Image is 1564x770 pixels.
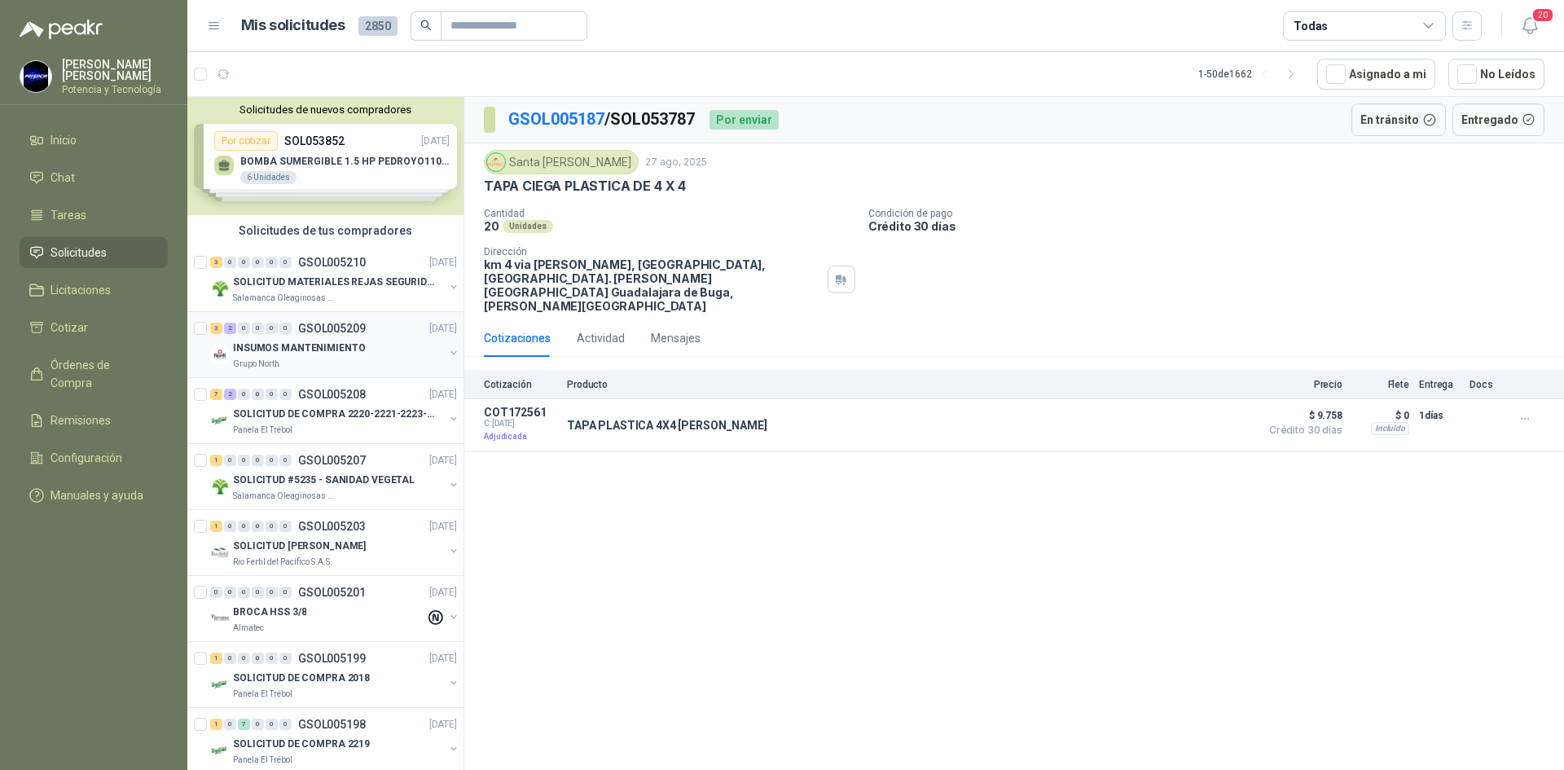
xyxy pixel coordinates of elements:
[484,208,855,219] p: Cantidad
[238,653,250,664] div: 0
[266,587,278,598] div: 0
[20,61,51,92] img: Company Logo
[266,257,278,268] div: 0
[51,356,152,392] span: Órdenes de Compra
[233,671,370,686] p: SOLICITUD DE COMPRA 2018
[238,719,250,730] div: 7
[266,389,278,400] div: 0
[1470,379,1502,390] p: Docs
[210,455,222,466] div: 1
[710,110,779,130] div: Por enviar
[279,719,292,730] div: 0
[1351,103,1446,136] button: En tránsito
[51,486,143,504] span: Manuales y ayuda
[484,419,557,429] span: C: [DATE]
[484,379,557,390] p: Cotización
[358,16,398,36] span: 2850
[210,451,460,503] a: 1 0 0 0 0 0 GSOL005207[DATE] Company LogoSOLICITUD #5235 - SANIDAD VEGETALSalamanca Oleaginosas SAS
[20,20,103,39] img: Logo peakr
[210,587,222,598] div: 0
[62,85,168,95] p: Potencia y Tecnología
[429,387,457,403] p: [DATE]
[233,292,336,305] p: Salamanca Oleaginosas SAS
[1261,379,1342,390] p: Precio
[233,407,436,422] p: SOLICITUD DE COMPRA 2220-2221-2223-2224
[224,653,236,664] div: 0
[20,350,168,398] a: Órdenes de Compra
[51,411,111,429] span: Remisiones
[210,609,230,628] img: Company Logo
[20,405,168,436] a: Remisiones
[429,717,457,733] p: [DATE]
[233,424,292,437] p: Panela El Trébol
[279,323,292,334] div: 0
[868,208,1557,219] p: Condición de pago
[210,257,222,268] div: 3
[233,539,366,554] p: SOLICITUD [PERSON_NAME]
[233,490,336,503] p: Salamanca Oleaginosas SAS
[252,323,264,334] div: 0
[420,20,432,31] span: search
[266,653,278,664] div: 0
[279,653,292,664] div: 0
[233,556,332,569] p: Rio Fertil del Pacífico S.A.S.
[1352,406,1409,425] p: $ 0
[238,257,250,268] div: 0
[20,442,168,473] a: Configuración
[1352,379,1409,390] p: Flete
[1452,103,1545,136] button: Entregado
[484,246,821,257] p: Dirección
[224,389,236,400] div: 2
[266,323,278,334] div: 0
[429,651,457,667] p: [DATE]
[224,455,236,466] div: 0
[62,59,168,81] p: [PERSON_NAME] [PERSON_NAME]
[279,389,292,400] div: 0
[645,155,707,170] p: 27 ago, 2025
[238,455,250,466] div: 0
[298,323,366,334] p: GSOL005209
[567,419,767,432] p: TAPA PLASTICA 4X4 [PERSON_NAME]
[224,323,236,334] div: 2
[429,255,457,271] p: [DATE]
[210,517,460,569] a: 1 0 0 0 0 0 GSOL005203[DATE] Company LogoSOLICITUD [PERSON_NAME]Rio Fertil del Pacífico S.A.S.
[238,587,250,598] div: 0
[238,521,250,532] div: 0
[1371,422,1409,435] div: Incluido
[241,14,345,37] h1: Mis solicitudes
[20,312,168,343] a: Cotizar
[210,675,230,694] img: Company Logo
[210,653,222,664] div: 1
[1261,425,1342,435] span: Crédito 30 días
[1317,59,1435,90] button: Asignado a mi
[1261,406,1342,425] span: $ 9.758
[210,543,230,562] img: Company Logo
[224,719,236,730] div: 0
[484,150,639,174] div: Santa [PERSON_NAME]
[210,521,222,532] div: 1
[508,107,696,132] p: / SOL053787
[210,411,230,430] img: Company Logo
[429,321,457,337] p: [DATE]
[210,583,460,635] a: 0 0 0 0 0 0 GSOL005201[DATE] Company LogoBROCA HSS 3/8Almatec
[224,587,236,598] div: 0
[252,455,264,466] div: 0
[252,521,264,532] div: 0
[298,653,366,664] p: GSOL005199
[51,449,122,467] span: Configuración
[252,719,264,730] div: 0
[210,319,460,371] a: 3 2 0 0 0 0 GSOL005209[DATE] Company LogoINSUMOS MANTENIMIENTOGrupo North
[238,389,250,400] div: 0
[20,162,168,193] a: Chat
[298,521,366,532] p: GSOL005203
[503,220,553,233] div: Unidades
[233,341,365,356] p: INSUMOS MANTENIMIENTO
[20,125,168,156] a: Inicio
[279,521,292,532] div: 0
[1448,59,1544,90] button: No Leídos
[194,103,457,116] button: Solicitudes de nuevos compradores
[210,385,460,437] a: 7 2 0 0 0 0 GSOL005208[DATE] Company LogoSOLICITUD DE COMPRA 2220-2221-2223-2224Panela El Trébol
[1198,61,1304,87] div: 1 - 50 de 1662
[187,215,463,246] div: Solicitudes de tus compradores
[266,521,278,532] div: 0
